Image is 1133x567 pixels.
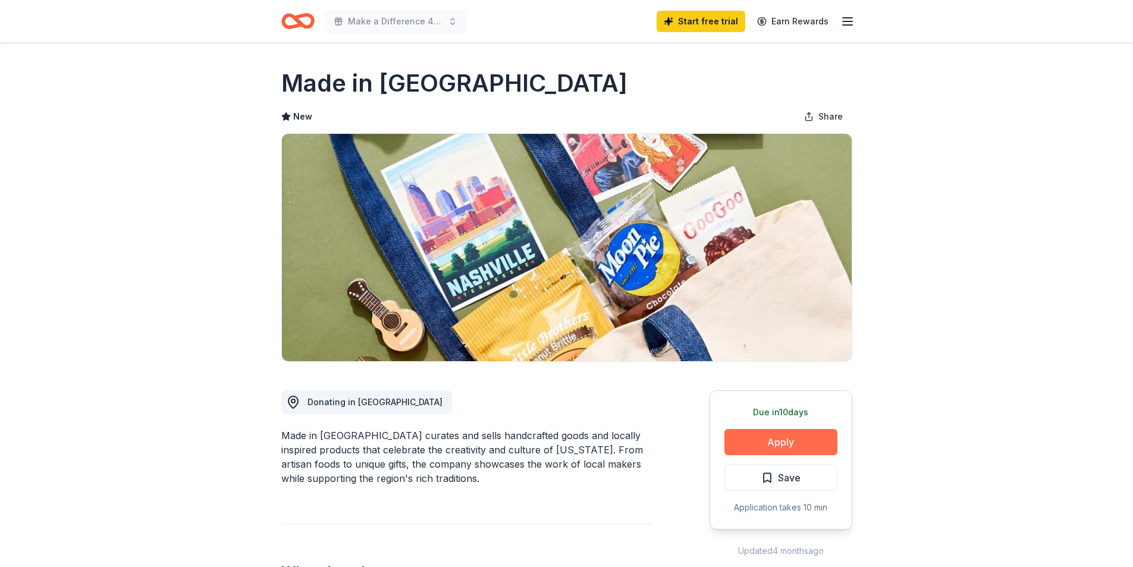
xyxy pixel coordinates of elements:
[324,10,467,33] button: Make a Difference 4 Line Dance Stomp Out Hunger Benefit
[348,14,443,29] span: Make a Difference 4 Line Dance Stomp Out Hunger Benefit
[710,544,852,558] div: Updated 4 months ago
[795,105,852,129] button: Share
[293,109,312,124] span: New
[818,109,843,124] span: Share
[281,428,652,485] div: Made in [GEOGRAPHIC_DATA] curates and sells handcrafted goods and locally inspired products that ...
[281,7,315,35] a: Home
[724,405,837,419] div: Due in 10 days
[750,11,836,32] a: Earn Rewards
[724,429,837,455] button: Apply
[724,465,837,491] button: Save
[657,11,745,32] a: Start free trial
[307,397,442,407] span: Donating in [GEOGRAPHIC_DATA]
[778,470,801,485] span: Save
[281,67,627,100] h1: Made in [GEOGRAPHIC_DATA]
[724,500,837,515] div: Application takes 10 min
[282,134,852,361] img: Image for Made in TN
